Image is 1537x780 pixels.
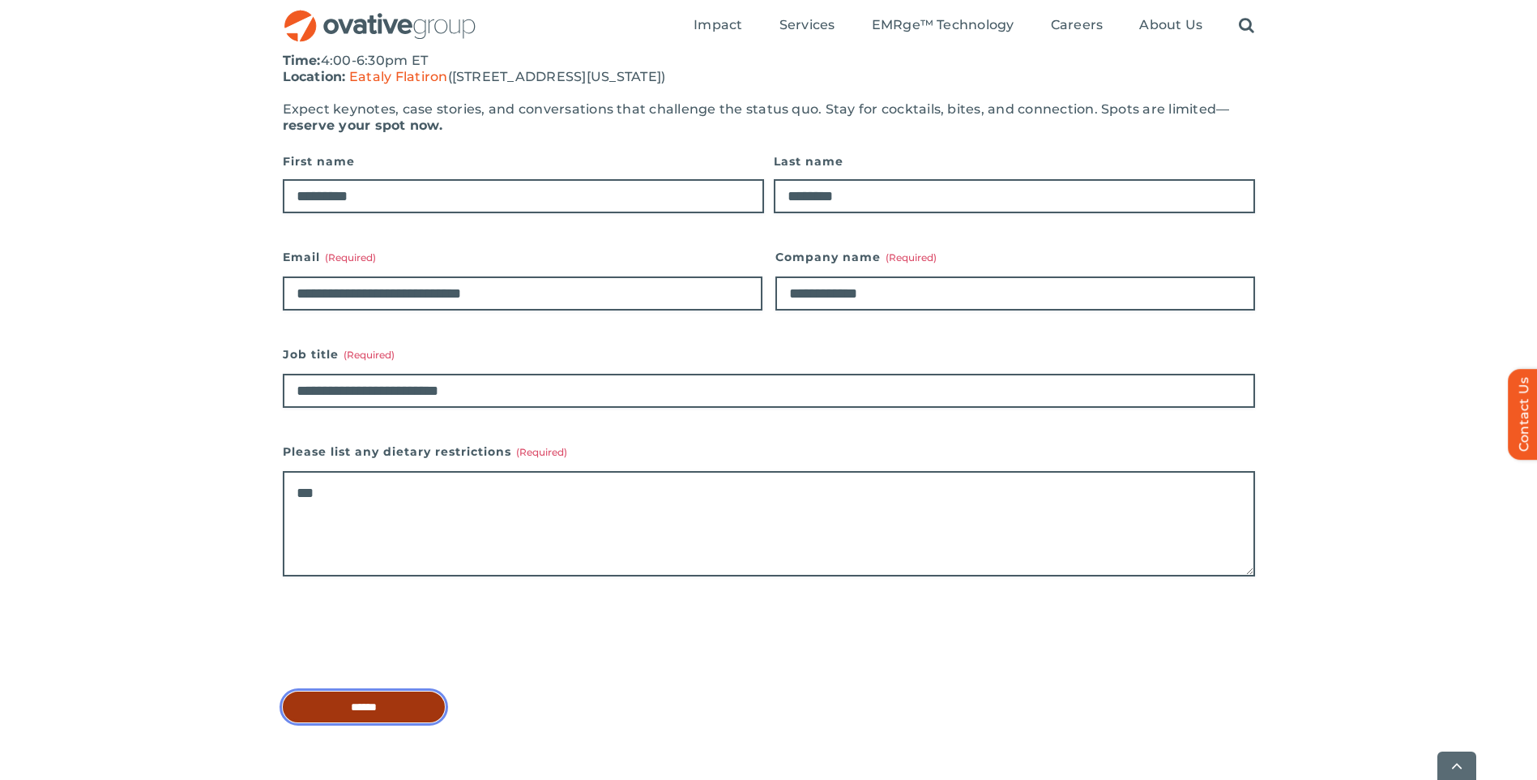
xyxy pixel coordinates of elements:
[283,36,1255,85] p: [DATE] 4:00-6:30pm ET ([STREET_ADDRESS][US_STATE])
[872,17,1014,33] span: EMRge™ Technology
[694,17,742,33] span: Impact
[283,609,529,672] iframe: reCAPTCHA
[283,8,477,24] a: OG_Full_horizontal_RGB
[1051,17,1104,33] span: Careers
[694,17,742,35] a: Impact
[886,251,937,264] span: (Required)
[872,17,1014,35] a: EMRge™ Technology
[344,349,395,361] span: (Required)
[283,440,1255,463] label: Please list any dietary restrictions
[349,69,448,84] a: Eataly Flatiron
[1239,17,1254,35] a: Search
[283,69,346,84] strong: Location:
[283,150,764,173] label: First name
[283,343,1255,366] label: Job title
[774,150,1255,173] label: Last name
[1139,17,1202,35] a: About Us
[1051,17,1104,35] a: Careers
[283,101,1255,134] p: Expect keynotes, case stories, and conversations that challenge the status quo. Stay for cocktail...
[779,17,835,33] span: Services
[516,446,567,458] span: (Required)
[779,17,835,35] a: Services
[283,246,762,268] label: Email
[325,251,376,264] span: (Required)
[775,246,1255,268] label: Company name
[1139,17,1202,33] span: About Us
[283,53,321,68] strong: Time:
[283,118,442,133] strong: reserve your spot now.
